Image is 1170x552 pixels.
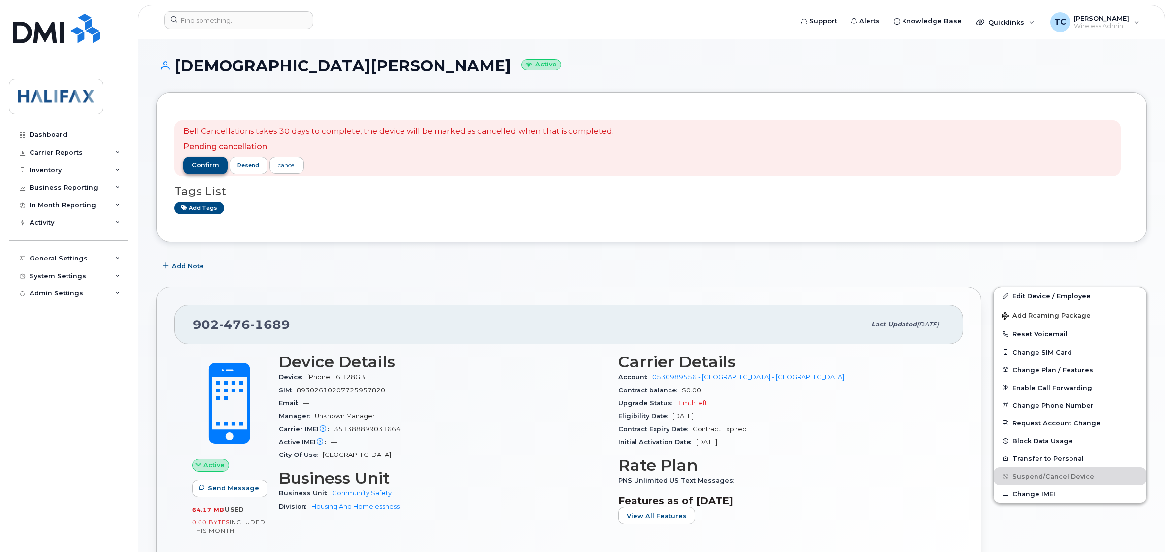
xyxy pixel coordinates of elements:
span: [DATE] [672,412,694,420]
span: iPhone 16 128GB [307,373,365,381]
span: 1689 [250,317,290,332]
span: City Of Use [279,451,323,458]
h3: Tags List [174,185,1129,197]
span: 0.00 Bytes [192,519,230,526]
span: 89302610207725957820 [297,387,385,394]
span: Contract Expiry Date [618,425,693,433]
p: Bell Cancellations takes 30 days to complete, the device will be marked as cancelled when that is... [183,126,614,137]
button: Enable Call Forwarding [994,379,1146,396]
button: View All Features [618,507,695,524]
iframe: Messenger Launcher [1127,509,1163,545]
button: Add Roaming Package [994,305,1146,325]
span: Contract Expired [693,425,747,433]
button: Send Message [192,480,267,497]
a: Community Safety [332,489,392,497]
span: $0.00 [682,387,701,394]
span: Active [203,460,225,470]
a: 0530989556 - [GEOGRAPHIC_DATA] - [GEOGRAPHIC_DATA] [652,373,844,381]
a: Add tags [174,202,224,214]
span: View All Features [627,511,687,520]
span: [GEOGRAPHIC_DATA] [323,451,391,458]
span: Contract balance [618,387,682,394]
h3: Business Unit [279,469,606,487]
div: cancel [278,161,296,170]
span: confirm [192,161,219,170]
a: Edit Device / Employee [994,287,1146,305]
button: Transfer to Personal [994,450,1146,467]
span: Add Roaming Package [1002,312,1091,321]
span: Add Note [172,261,204,271]
span: Initial Activation Date [618,438,696,446]
span: [DATE] [917,321,939,328]
button: Change Plan / Features [994,361,1146,379]
span: Carrier IMEI [279,425,334,433]
span: Suspend/Cancel Device [1012,473,1094,480]
span: Eligibility Date [618,412,672,420]
span: Enable Call Forwarding [1012,384,1092,391]
span: 902 [193,317,290,332]
button: Change Phone Number [994,396,1146,414]
button: Block Data Usage [994,432,1146,450]
h3: Rate Plan [618,456,946,474]
span: — [331,438,337,446]
span: 64.17 MB [192,506,225,513]
span: 476 [219,317,250,332]
small: Active [521,59,561,70]
span: Active IMEI [279,438,331,446]
button: Suspend/Cancel Device [994,467,1146,485]
button: Request Account Change [994,414,1146,432]
span: Account [618,373,652,381]
span: Business Unit [279,489,332,497]
button: resend [230,157,268,174]
span: 1 mth left [677,399,707,407]
span: Device [279,373,307,381]
span: — [303,399,309,407]
button: Change IMEI [994,485,1146,503]
span: Division [279,503,311,510]
h3: Carrier Details [618,353,946,371]
button: confirm [183,157,228,174]
p: Pending cancellation [183,141,614,153]
span: Upgrade Status [618,399,677,407]
span: [DATE] [696,438,717,446]
button: Add Note [156,257,212,275]
span: Change Plan / Features [1012,366,1093,373]
span: 351388899031664 [334,425,401,433]
a: Housing And Homelessness [311,503,400,510]
span: Email [279,399,303,407]
a: cancel [269,157,304,174]
h3: Features as of [DATE] [618,495,946,507]
span: SIM [279,387,297,394]
span: Last updated [871,321,917,328]
span: Manager [279,412,315,420]
button: Reset Voicemail [994,325,1146,343]
h1: [DEMOGRAPHIC_DATA][PERSON_NAME] [156,57,1147,74]
span: Unknown Manager [315,412,375,420]
h3: Device Details [279,353,606,371]
span: used [225,506,244,513]
span: resend [237,162,259,169]
span: PNS Unlimited US Text Messages [618,477,738,484]
span: Send Message [208,484,259,493]
button: Change SIM Card [994,343,1146,361]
